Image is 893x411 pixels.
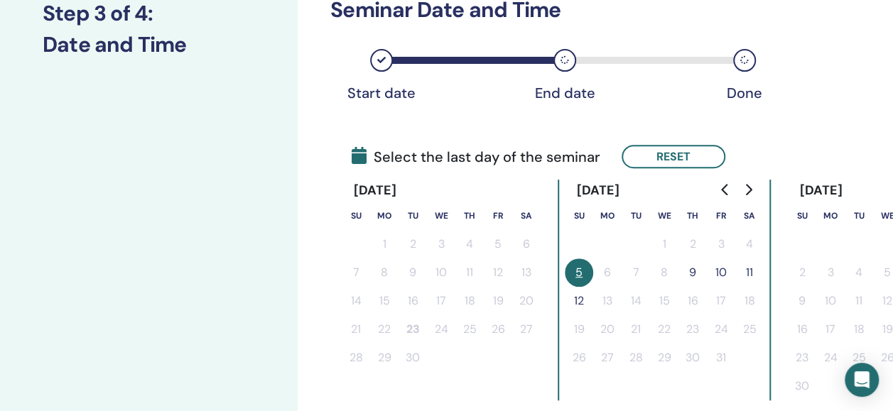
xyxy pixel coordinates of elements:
button: 15 [370,287,399,315]
button: 13 [593,287,622,315]
button: 7 [622,258,650,287]
button: 28 [342,344,370,372]
div: [DATE] [342,180,408,202]
div: Done [709,84,780,102]
button: 26 [484,315,512,344]
button: 1 [650,230,678,258]
button: 11 [845,287,873,315]
button: 2 [678,230,707,258]
th: Monday [593,202,622,230]
button: 4 [455,230,484,258]
button: 9 [399,258,427,287]
button: 6 [512,230,541,258]
button: 16 [788,315,816,344]
th: Monday [370,202,399,230]
button: 9 [788,287,816,315]
button: 10 [427,258,455,287]
button: 24 [707,315,735,344]
button: 8 [650,258,678,287]
th: Monday [816,202,845,230]
button: 16 [678,287,707,315]
button: 6 [593,258,622,287]
button: 22 [650,315,678,344]
th: Wednesday [427,202,455,230]
button: 28 [622,344,650,372]
button: 30 [678,344,707,372]
button: 30 [399,344,427,372]
button: 27 [512,315,541,344]
button: 14 [622,287,650,315]
button: 19 [484,287,512,315]
button: 18 [845,315,873,344]
div: Open Intercom Messenger [845,363,879,397]
button: 4 [845,258,873,287]
th: Sunday [788,202,816,230]
button: 9 [678,258,707,287]
button: 10 [816,287,845,315]
button: 23 [678,315,707,344]
button: 19 [565,315,593,344]
button: 12 [565,287,593,315]
button: 25 [735,315,764,344]
button: 16 [399,287,427,315]
button: 3 [427,230,455,258]
button: 23 [788,344,816,372]
button: 3 [707,230,735,258]
button: 8 [370,258,399,287]
button: 12 [484,258,512,287]
button: 26 [565,344,593,372]
button: 24 [816,344,845,372]
th: Saturday [512,202,541,230]
th: Sunday [565,202,593,230]
button: 1 [370,230,399,258]
button: Reset [622,145,725,168]
th: Sunday [342,202,370,230]
th: Friday [484,202,512,230]
button: 3 [816,258,845,287]
button: 21 [622,315,650,344]
button: 23 [399,315,427,344]
button: 7 [342,258,370,287]
button: 17 [707,287,735,315]
button: 30 [788,372,816,400]
button: 10 [707,258,735,287]
button: 25 [845,344,873,372]
div: [DATE] [788,180,854,202]
button: 18 [735,287,764,315]
button: Go to next month [737,175,759,204]
th: Thursday [455,202,484,230]
button: 15 [650,287,678,315]
div: [DATE] [565,180,631,202]
button: 31 [707,344,735,372]
th: Wednesday [650,202,678,230]
th: Tuesday [399,202,427,230]
button: 17 [816,315,845,344]
button: 20 [593,315,622,344]
button: 2 [399,230,427,258]
button: 2 [788,258,816,287]
button: 14 [342,287,370,315]
button: 21 [342,315,370,344]
button: 17 [427,287,455,315]
button: 24 [427,315,455,344]
button: 5 [565,258,593,287]
th: Thursday [678,202,707,230]
th: Tuesday [845,202,873,230]
div: End date [529,84,600,102]
button: 27 [593,344,622,372]
button: 5 [484,230,512,258]
button: 13 [512,258,541,287]
button: Go to previous month [714,175,737,204]
div: Start date [346,84,417,102]
button: 18 [455,287,484,315]
button: 11 [735,258,764,287]
h3: Step 3 of 4 : [43,1,255,26]
button: 4 [735,230,764,258]
th: Friday [707,202,735,230]
button: 25 [455,315,484,344]
button: 11 [455,258,484,287]
span: Select the last day of the seminar [352,146,600,168]
th: Saturday [735,202,764,230]
button: 29 [650,344,678,372]
th: Tuesday [622,202,650,230]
